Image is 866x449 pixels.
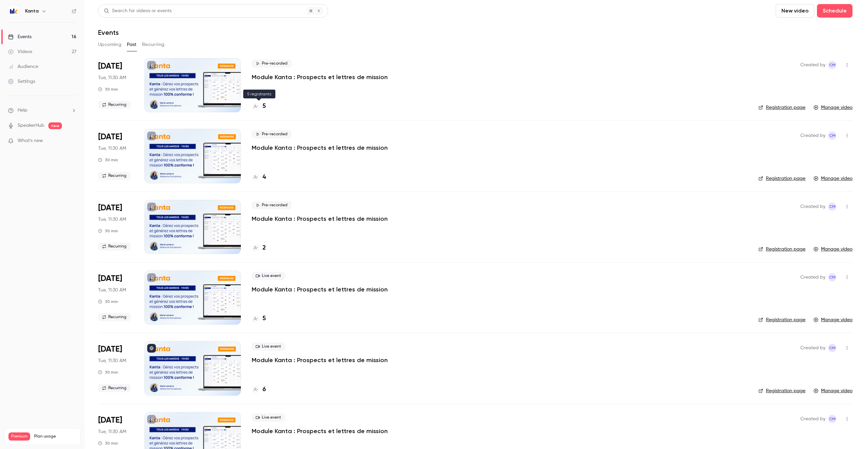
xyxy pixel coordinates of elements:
[758,387,805,394] a: Registration page
[263,385,266,394] h4: 6
[263,314,266,323] h4: 5
[98,441,118,446] div: 30 min
[98,101,131,109] span: Recurring
[828,415,836,423] span: Charlotte MARTEL
[252,215,388,223] a: Module Kanta : Prospects et lettres de mission
[98,287,126,293] span: Tue, 11:30 AM
[252,272,285,280] span: Live event
[98,299,118,304] div: 30 min
[758,246,805,253] a: Registration page
[252,201,292,209] span: Pre-recorded
[252,60,292,68] span: Pre-recorded
[98,145,126,152] span: Tue, 11:30 AM
[829,132,836,140] span: CM
[252,285,388,293] a: Module Kanta : Prospects et lettres de mission
[8,432,30,441] span: Premium
[252,102,266,111] a: 5
[263,102,266,111] h4: 5
[814,387,852,394] a: Manage video
[252,342,285,351] span: Live event
[252,314,266,323] a: 5
[98,270,134,325] div: Aug 5 Tue, 11:30 AM (Europe/Paris)
[8,48,32,55] div: Videos
[252,173,266,182] a: 4
[758,175,805,182] a: Registration page
[68,138,76,144] iframe: Noticeable Trigger
[263,243,266,253] h4: 2
[98,200,134,254] div: Aug 12 Tue, 11:30 AM (Europe/Paris)
[252,144,388,152] a: Module Kanta : Prospects et lettres de mission
[776,4,814,18] button: New video
[758,104,805,111] a: Registration page
[98,428,126,435] span: Tue, 11:30 AM
[252,130,292,138] span: Pre-recorded
[98,384,131,392] span: Recurring
[18,122,44,129] a: SpeakerHub
[817,4,852,18] button: Schedule
[252,427,388,435] a: Module Kanta : Prospects et lettres de mission
[8,78,35,85] div: Settings
[828,273,836,281] span: Charlotte MARTEL
[800,132,825,140] span: Created by
[98,39,121,50] button: Upcoming
[104,7,172,15] div: Search for videos or events
[34,434,76,439] span: Plan usage
[98,74,126,81] span: Tue, 11:30 AM
[8,33,31,40] div: Events
[252,356,388,364] a: Module Kanta : Prospects et lettres de mission
[829,344,836,352] span: CM
[814,104,852,111] a: Manage video
[98,28,119,37] h1: Events
[127,39,137,50] button: Past
[98,203,122,213] span: [DATE]
[142,39,165,50] button: Recurring
[800,415,825,423] span: Created by
[18,137,43,144] span: What's new
[8,63,38,70] div: Audience
[98,313,131,321] span: Recurring
[828,132,836,140] span: Charlotte MARTEL
[829,203,836,211] span: CM
[829,415,836,423] span: CM
[814,316,852,323] a: Manage video
[98,58,134,112] div: Aug 26 Tue, 11:30 AM (Europe/Paris)
[98,216,126,223] span: Tue, 11:30 AM
[98,132,122,142] span: [DATE]
[8,6,19,17] img: Kanta
[800,61,825,69] span: Created by
[8,107,76,114] li: help-dropdown-opener
[800,273,825,281] span: Created by
[98,87,118,92] div: 30 min
[48,122,62,129] span: new
[98,273,122,284] span: [DATE]
[800,203,825,211] span: Created by
[814,246,852,253] a: Manage video
[252,385,266,394] a: 6
[263,173,266,182] h4: 4
[98,61,122,72] span: [DATE]
[252,243,266,253] a: 2
[814,175,852,182] a: Manage video
[98,228,118,234] div: 30 min
[98,370,118,375] div: 30 min
[252,73,388,81] a: Module Kanta : Prospects et lettres de mission
[829,61,836,69] span: CM
[98,129,134,183] div: Aug 19 Tue, 11:30 AM (Europe/Paris)
[18,107,27,114] span: Help
[25,8,39,15] h6: Kanta
[829,273,836,281] span: CM
[98,172,131,180] span: Recurring
[98,357,126,364] span: Tue, 11:30 AM
[828,344,836,352] span: Charlotte MARTEL
[828,61,836,69] span: Charlotte MARTEL
[98,157,118,163] div: 30 min
[98,344,122,355] span: [DATE]
[98,341,134,395] div: Jul 29 Tue, 11:30 AM (Europe/Paris)
[252,413,285,422] span: Live event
